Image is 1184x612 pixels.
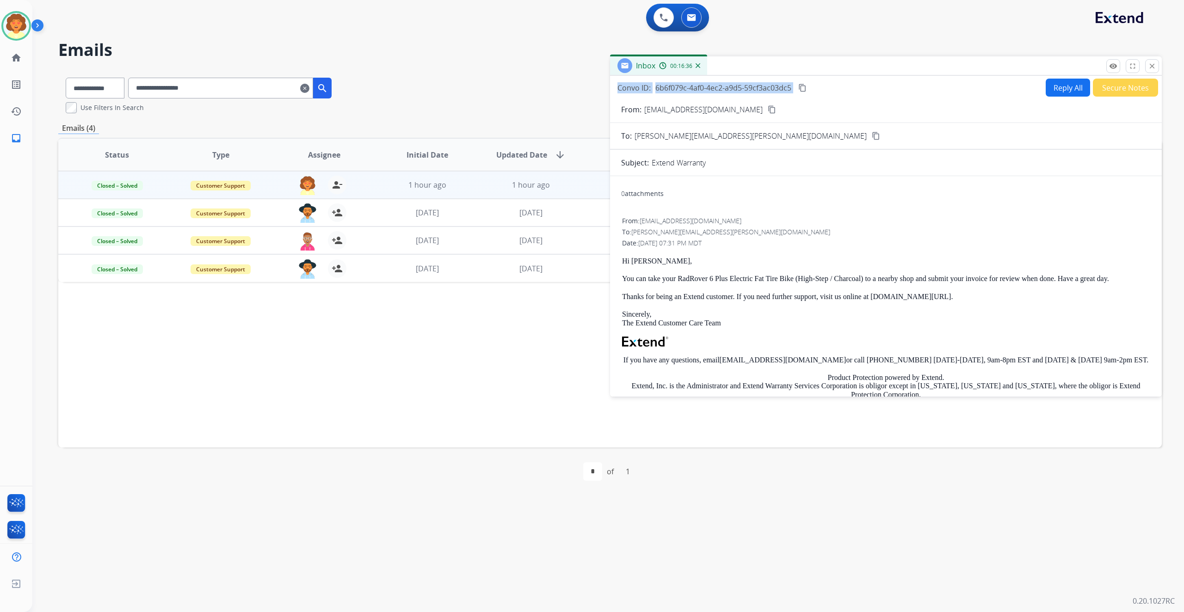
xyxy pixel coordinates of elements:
img: agent-avatar [298,176,317,195]
img: Extend Logo [622,337,668,347]
span: Closed – Solved [92,236,143,246]
div: Date: [622,239,1150,248]
span: 0 [621,189,625,198]
h2: Emails [58,41,1162,59]
label: Use Filters In Search [80,103,144,112]
span: [DATE] [519,263,543,274]
mat-icon: content_copy [768,105,776,114]
span: [DATE] [519,208,543,218]
p: Extend Warranty [652,157,706,168]
mat-icon: remove_red_eye [1109,62,1117,70]
mat-icon: person_add [332,235,343,246]
p: Thanks for being an Extend customer. If you need further support, visit us online at [DOMAIN_NAME... [622,293,1150,301]
div: of [607,466,614,477]
img: agent-avatar [298,203,317,223]
mat-icon: person_add [332,263,343,274]
p: To: [621,130,632,141]
mat-icon: content_copy [798,84,807,92]
span: 00:16:36 [670,62,692,70]
span: Initial Date [407,149,448,160]
span: 1 hour ago [512,180,550,190]
span: [DATE] [416,235,439,245]
p: You can take your RadRover 6 Plus Electric Fat Tire Bike (High-Step / Charcoal) to a nearby shop ... [622,275,1150,283]
span: Status [105,149,129,160]
div: 1 [618,462,637,481]
span: Customer Support [191,264,251,274]
mat-icon: search [317,83,328,94]
p: Emails (4) [58,122,99,134]
div: To: [622,227,1150,237]
span: Inbox [636,61,655,71]
p: [EMAIL_ADDRESS][DOMAIN_NAME] [644,104,763,115]
mat-icon: content_copy [872,132,880,140]
span: Customer Support [191,208,251,218]
span: Assignee [308,149,340,160]
a: [EMAIL_ADDRESS][DOMAIN_NAME] [720,356,846,364]
mat-icon: history [11,106,22,117]
mat-icon: close [1148,62,1156,70]
mat-icon: person_remove [332,179,343,190]
mat-icon: home [11,52,22,63]
span: Updated Date [496,149,547,160]
p: If you have any questions, email or call [PHONE_NUMBER] [DATE]-[DATE], 9am-8pm EST and [DATE] & [... [622,356,1150,364]
mat-icon: clear [300,83,309,94]
span: 1 hour ago [408,180,446,190]
button: Reply All [1046,79,1090,97]
img: agent-avatar [298,231,317,251]
p: From: [621,104,641,115]
p: 0.20.1027RC [1133,595,1175,606]
span: [DATE] [416,208,439,218]
span: [PERSON_NAME][EMAIL_ADDRESS][PERSON_NAME][DOMAIN_NAME] [631,227,830,236]
span: Customer Support [191,181,251,190]
button: Secure Notes [1093,79,1158,97]
span: Closed – Solved [92,208,143,218]
p: Hi [PERSON_NAME], [622,257,1150,265]
p: Convo ID: [617,82,651,93]
mat-icon: person_add [332,207,343,218]
span: Closed – Solved [92,264,143,274]
div: attachments [621,189,664,198]
span: [EMAIL_ADDRESS][DOMAIN_NAME] [640,216,741,225]
p: Product Protection powered by Extend. Extend, Inc. is the Administrator and Extend Warranty Servi... [622,373,1150,416]
span: 6b6f079c-4af0-4ec2-a9d5-59cf3ac03dc5 [655,83,791,93]
span: [DATE] 07:31 PM MDT [638,239,702,247]
mat-icon: fullscreen [1128,62,1137,70]
mat-icon: inbox [11,133,22,144]
mat-icon: arrow_downward [555,149,566,160]
img: avatar [3,13,29,39]
p: Sincerely, The Extend Customer Care Team [622,310,1150,327]
p: Subject: [621,157,649,168]
img: agent-avatar [298,259,317,279]
span: [PERSON_NAME][EMAIL_ADDRESS][PERSON_NAME][DOMAIN_NAME] [635,130,867,141]
mat-icon: list_alt [11,79,22,90]
span: [DATE] [519,235,543,245]
span: [DATE] [416,263,439,274]
span: Type [212,149,229,160]
div: From: [622,216,1150,226]
span: Closed – Solved [92,181,143,190]
span: Customer Support [191,236,251,246]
